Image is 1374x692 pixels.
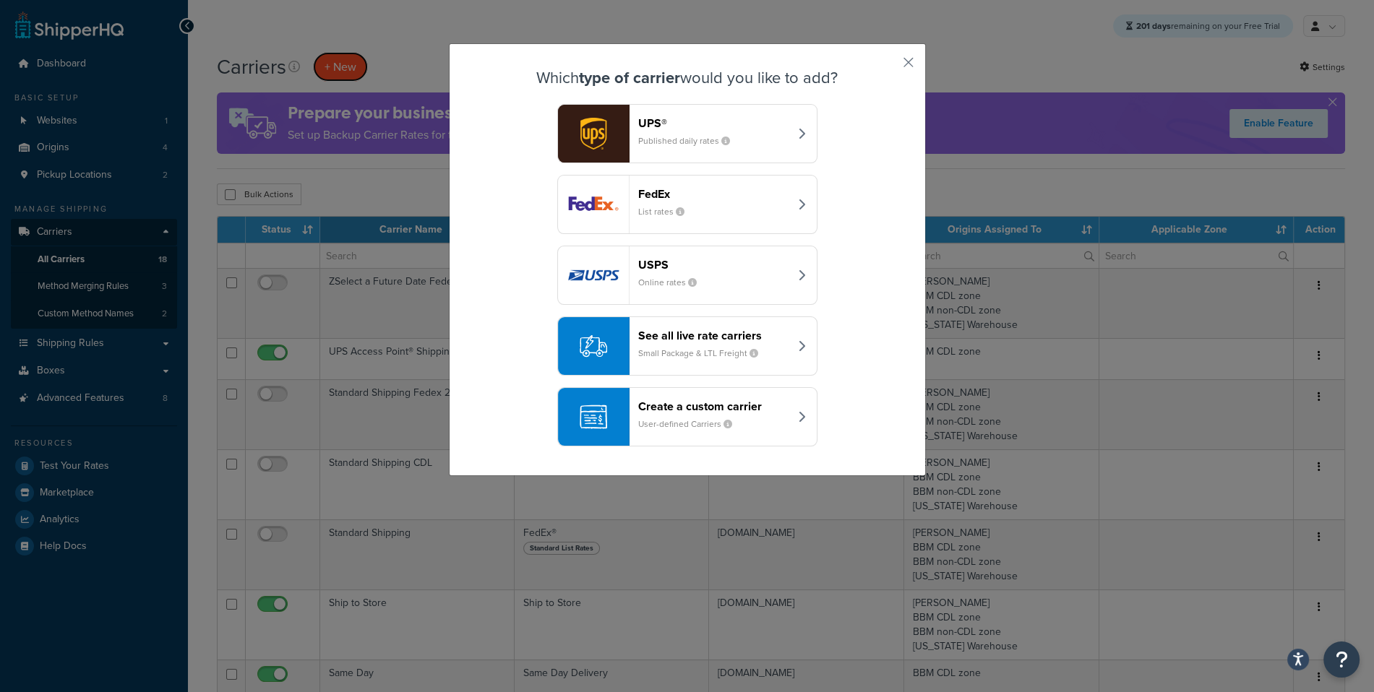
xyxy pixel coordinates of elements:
img: fedEx logo [558,176,629,233]
header: Create a custom carrier [638,399,789,413]
button: ups logoUPS®Published daily rates [557,104,817,163]
button: Create a custom carrierUser-defined Carriers [557,387,817,446]
small: User-defined Carriers [638,418,744,431]
img: icon-carrier-custom-c93b8a24.svg [580,403,607,431]
small: List rates [638,205,696,218]
small: Online rates [638,276,708,289]
h3: Which would you like to add? [486,69,889,87]
img: ups logo [558,105,629,163]
button: Open Resource Center [1323,641,1360,678]
button: See all live rate carriersSmall Package & LTL Freight [557,316,817,376]
small: Published daily rates [638,134,742,147]
strong: type of carrier [579,66,680,90]
header: See all live rate carriers [638,329,789,342]
img: usps logo [558,246,629,304]
header: UPS® [638,116,789,130]
header: USPS [638,258,789,272]
small: Small Package & LTL Freight [638,347,770,360]
button: fedEx logoFedExList rates [557,175,817,234]
button: usps logoUSPSOnline rates [557,246,817,305]
img: icon-carrier-liverate-becf4550.svg [580,332,607,360]
header: FedEx [638,187,789,201]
